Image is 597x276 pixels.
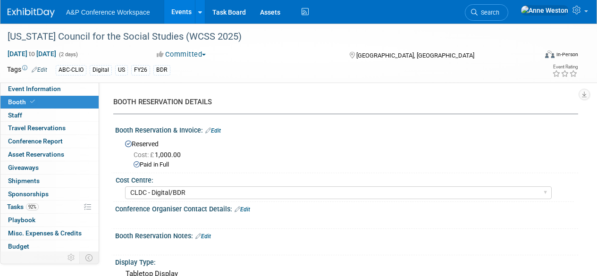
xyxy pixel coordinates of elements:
a: Edit [32,67,47,73]
div: FY26 [131,65,150,75]
span: Staff [8,111,22,119]
span: 1,000.00 [134,151,185,159]
img: Anne Weston [521,5,569,16]
button: Committed [153,50,210,59]
a: Asset Reservations [0,148,99,161]
div: ABC-CLIO [56,65,86,75]
span: Misc. Expenses & Credits [8,229,82,237]
div: Event Format [495,49,578,63]
span: [GEOGRAPHIC_DATA], [GEOGRAPHIC_DATA] [356,52,474,59]
img: Format-Inperson.png [545,50,555,58]
a: Travel Reservations [0,122,99,134]
div: Booth Reservation & Invoice: [115,123,578,135]
div: Event Rating [552,65,578,69]
div: BOOTH RESERVATION DETAILS [113,97,571,107]
div: US [115,65,128,75]
div: Paid in Full [134,160,571,169]
a: Sponsorships [0,188,99,201]
span: (2 days) [58,51,78,58]
span: Tasks [7,203,39,210]
span: Giveaways [8,164,39,171]
span: Cost: £ [134,151,155,159]
a: Misc. Expenses & Credits [0,227,99,240]
a: Tasks92% [0,201,99,213]
div: Booth Reservation Notes: [115,229,578,241]
a: Giveaways [0,161,99,174]
a: Budget [0,240,99,253]
div: BDR [153,65,170,75]
div: Display Type: [115,255,578,267]
a: Search [465,4,508,21]
span: Conference Report [8,137,63,145]
span: Asset Reservations [8,151,64,158]
div: Reserved [122,137,571,169]
img: ExhibitDay [8,8,55,17]
a: Edit [235,206,250,213]
span: 92% [26,203,39,210]
a: Playbook [0,214,99,226]
i: Booth reservation complete [30,99,35,104]
td: Personalize Event Tab Strip [63,251,80,264]
span: [DATE] [DATE] [7,50,57,58]
a: Conference Report [0,135,99,148]
div: In-Person [556,51,578,58]
td: Tags [7,65,47,75]
div: Digital [90,65,112,75]
span: A&P Conference Workspace [66,8,150,16]
div: Cost Centre: [116,173,574,185]
span: to [27,50,36,58]
a: Staff [0,109,99,122]
span: Travel Reservations [8,124,66,132]
span: Playbook [8,216,35,224]
div: Conference Organiser Contact Details: [115,202,578,214]
a: Event Information [0,83,99,95]
div: [US_STATE] Council for the Social Studies (WCSS 2025) [4,28,530,45]
span: Shipments [8,177,40,184]
span: Budget [8,243,29,250]
span: Search [478,9,499,16]
a: Booth [0,96,99,109]
a: Edit [195,233,211,240]
span: Sponsorships [8,190,49,198]
td: Toggle Event Tabs [80,251,99,264]
span: Event Information [8,85,61,92]
a: Edit [205,127,221,134]
a: Shipments [0,175,99,187]
span: Booth [8,98,37,106]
